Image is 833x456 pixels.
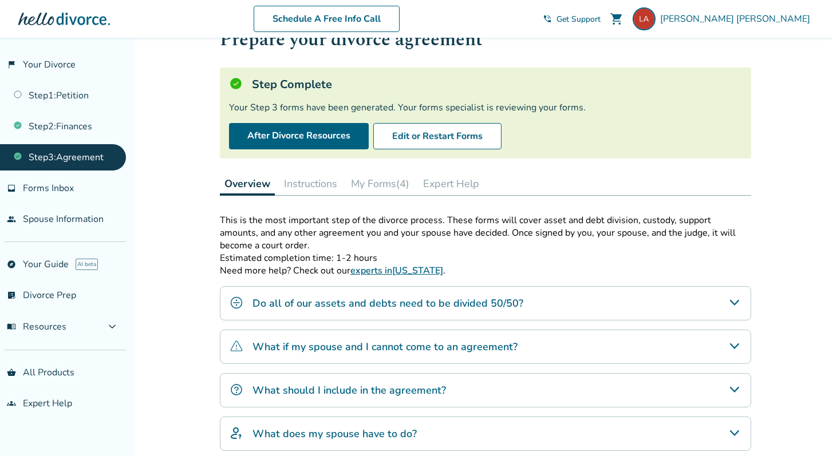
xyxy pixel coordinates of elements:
[220,417,751,451] div: What does my spouse have to do?
[220,214,751,252] p: This is the most important step of the divorce process. These forms will cover asset and debt div...
[7,260,16,269] span: explore
[252,296,523,311] h4: Do all of our assets and debts need to be divided 50/50?
[254,6,400,32] a: Schedule A Free Info Call
[230,296,243,310] img: Do all of our assets and debts need to be divided 50/50?
[230,339,243,353] img: What if my spouse and I cannot come to an agreement?
[660,13,815,25] span: [PERSON_NAME] [PERSON_NAME]
[252,77,332,92] h5: Step Complete
[279,172,342,195] button: Instructions
[220,172,275,196] button: Overview
[252,383,446,398] h4: What should I include in the agreement?
[105,320,119,334] span: expand_more
[220,264,751,277] p: Need more help? Check out our .
[633,7,656,30] img: lorrialmaguer@gmail.com
[7,60,16,69] span: flag_2
[7,291,16,300] span: list_alt_check
[7,399,16,408] span: groups
[76,259,98,270] span: AI beta
[7,215,16,224] span: people
[7,320,66,333] span: Resources
[419,172,484,195] button: Expert Help
[230,426,243,440] img: What does my spouse have to do?
[230,383,243,396] img: What should I include in the agreement?
[7,322,16,331] span: menu_book
[229,101,742,114] div: Your Step 3 forms have been generated. Your forms specialist is reviewing your forms.
[252,339,518,354] h4: What if my spouse and I cannot come to an agreement?
[556,14,601,25] span: Get Support
[252,426,417,441] h4: What does my spouse have to do?
[7,368,16,377] span: shopping_basket
[220,330,751,364] div: What if my spouse and I cannot come to an agreement?
[543,14,552,23] span: phone_in_talk
[610,12,623,26] span: shopping_cart
[23,182,74,195] span: Forms Inbox
[350,264,443,277] a: experts in[US_STATE]
[776,401,833,456] iframe: Chat Widget
[220,286,751,320] div: Do all of our assets and debts need to be divided 50/50?
[220,373,751,407] div: What should I include in the agreement?
[373,123,502,149] button: Edit or Restart Forms
[220,252,751,264] p: Estimated completion time: 1-2 hours
[346,172,414,195] button: My Forms(4)
[7,184,16,193] span: inbox
[229,123,369,149] a: After Divorce Resources
[543,14,601,25] a: phone_in_talkGet Support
